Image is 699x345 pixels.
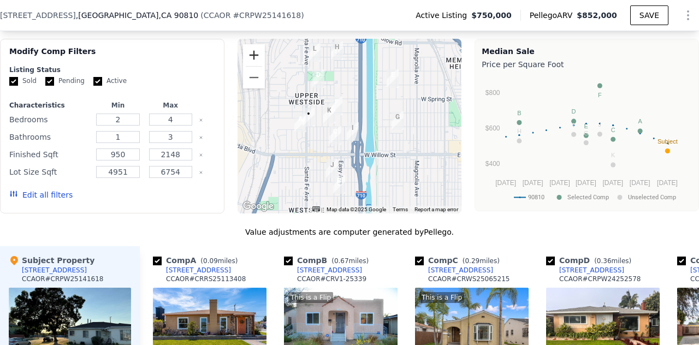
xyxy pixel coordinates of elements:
img: Google [240,199,276,213]
div: Subject Property [9,255,94,266]
a: [STREET_ADDRESS] [153,266,231,275]
button: Keyboard shortcuts [312,206,320,211]
button: Clear [199,170,203,175]
div: Max [146,101,194,110]
svg: A chart. [482,72,689,209]
span: Pellego ARV [530,10,577,21]
div: Comp C [415,255,504,266]
div: 2674 Delta Ave [329,126,341,145]
div: Median Sale [482,46,692,57]
div: 3043 Baltic Ave [312,69,324,88]
span: , CA 90810 [158,11,198,20]
div: Listing Status [9,66,215,74]
div: 2701 Gale Ave [347,122,359,141]
div: This is a Flip [288,292,333,303]
div: 2801 Adriatic Ave [303,108,315,127]
div: 2329 Easy Ave [333,175,345,194]
a: [STREET_ADDRESS] [284,266,362,275]
span: ( miles) [458,257,504,265]
div: [STREET_ADDRESS] [166,266,231,275]
span: ( miles) [196,257,242,265]
button: SAVE [630,5,668,25]
div: CCAOR # CRRS25113408 [166,275,246,283]
div: CCAOR # CRPW24252578 [559,275,641,283]
text: H [517,128,522,134]
div: 820 W 31st St [387,69,399,88]
div: CCAOR # CRWS25065215 [428,275,510,283]
text: C [611,127,615,133]
input: Active [93,77,102,86]
div: Characteristics [9,101,90,110]
div: Bathrooms [9,129,90,145]
text: [DATE] [550,179,571,187]
div: Comp A [153,255,242,266]
text: I [573,122,574,128]
label: Active [93,76,127,86]
div: [STREET_ADDRESS] [428,266,493,275]
div: [STREET_ADDRESS] [297,266,362,275]
span: Map data ©2025 Google [327,206,386,212]
text: Subject [657,138,678,145]
text: [DATE] [603,179,624,187]
span: CCAOR [204,11,231,20]
div: 2830 Caspian Ave [323,105,335,123]
a: [STREET_ADDRESS] [415,266,493,275]
a: [STREET_ADDRESS] [546,266,624,275]
button: Show Options [677,4,699,26]
div: [STREET_ADDRESS] [22,266,87,275]
text: [DATE] [576,179,596,187]
text: $600 [485,124,500,132]
text: J [599,121,602,128]
span: 0.67 [334,257,349,265]
text: Selected Comp [567,194,609,201]
text: 90810 [528,194,544,201]
text: [DATE] [523,179,543,187]
div: Min [94,101,142,110]
button: Zoom out [243,67,265,88]
text: B [518,110,522,116]
span: 0.36 [597,257,612,265]
div: Lot Size Sqft [9,164,90,180]
text: [DATE] [657,179,678,187]
span: $852,000 [577,11,617,20]
span: 0.09 [203,257,218,265]
a: Report a map error [414,206,458,212]
span: # CRPW25141618 [233,11,301,20]
span: Active Listing [416,10,471,21]
text: Unselected Comp [628,194,676,201]
div: 2435 Delta Ave [326,159,338,178]
div: CCAOR # CRV1-25339 [297,275,366,283]
div: 2775 Wetherly Ave [294,114,306,132]
div: 1374 W 33rd St [331,41,343,60]
div: CCAOR # CRPW25141618 [22,275,104,283]
button: Clear [199,118,203,122]
span: , [GEOGRAPHIC_DATA] [76,10,198,21]
span: $750,000 [471,10,512,21]
button: Zoom in [243,44,265,66]
text: [DATE] [496,179,517,187]
div: 2898 Delta Ave [330,97,342,115]
text: [DATE] [630,179,650,187]
div: Comp D [546,255,636,266]
span: 0.29 [465,257,479,265]
text: G [584,130,589,136]
div: Modify Comp Filters [9,46,215,66]
div: Comp B [284,255,373,266]
div: Bedrooms [9,112,90,127]
span: ( miles) [327,257,373,265]
button: Clear [199,135,203,140]
input: Sold [9,77,18,86]
button: Clear [199,153,203,157]
div: [STREET_ADDRESS] [559,266,624,275]
text: E [584,123,588,129]
a: Terms (opens in new tab) [393,206,408,212]
text: K [611,152,615,158]
input: Pending [45,77,54,86]
div: ( ) [200,10,304,21]
div: Price per Square Foot [482,57,692,72]
div: Finished Sqft [9,147,90,162]
a: Open this area in Google Maps (opens a new window) [240,199,276,213]
label: Pending [45,76,85,86]
text: $400 [485,160,500,168]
